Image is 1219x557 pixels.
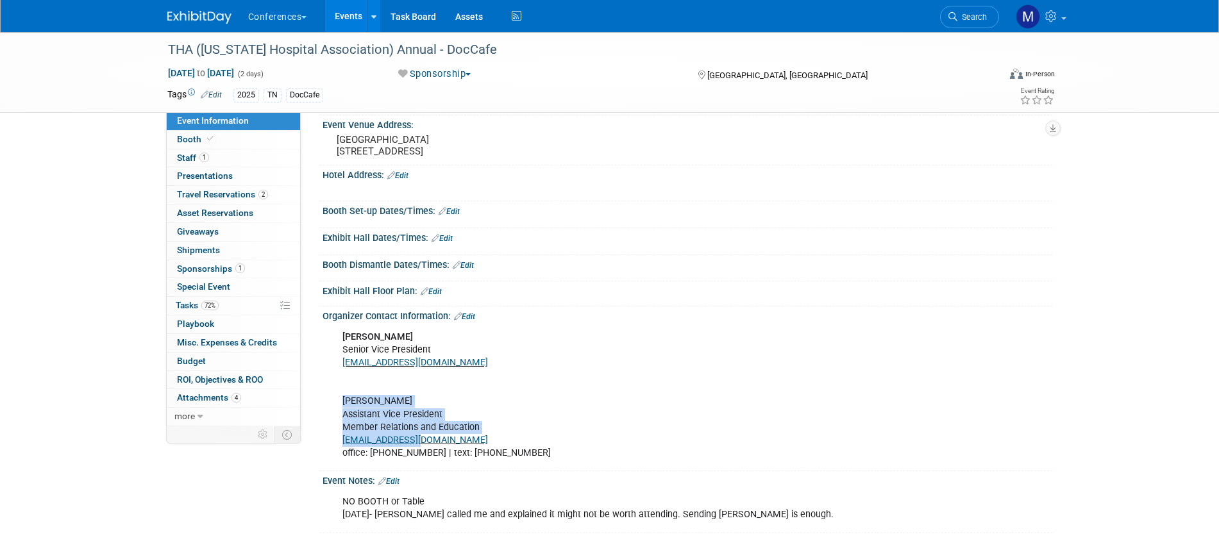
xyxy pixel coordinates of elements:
a: [EMAIL_ADDRESS][DOMAIN_NAME] [342,435,488,445]
span: [GEOGRAPHIC_DATA], [GEOGRAPHIC_DATA] [707,71,868,80]
a: Special Event [167,278,300,296]
div: 2025 [233,88,259,102]
a: Edit [432,234,453,243]
span: [DATE] [DATE] [167,67,235,79]
a: Travel Reservations2 [167,186,300,204]
a: Booth [167,131,300,149]
a: Edit [439,207,460,216]
span: more [174,411,195,421]
span: Staff [177,153,209,163]
a: Shipments [167,242,300,260]
span: Special Event [177,281,230,292]
a: Misc. Expenses & Credits [167,334,300,352]
span: Sponsorships [177,263,245,274]
span: Attachments [177,392,241,403]
span: Giveaways [177,226,219,237]
a: Edit [378,477,399,486]
span: 1 [199,153,209,162]
div: Booth Set-up Dates/Times: [323,201,1052,218]
div: TN [264,88,282,102]
a: ROI, Objectives & ROO [167,371,300,389]
div: Event Rating [1020,88,1054,94]
span: 2 [258,190,268,199]
td: Tags [167,88,222,103]
div: DocCafe [286,88,323,102]
span: Event Information [177,115,249,126]
div: Event Format [923,67,1055,86]
div: THA ([US_STATE] Hospital Association) Annual - DocCafe [164,38,980,62]
td: Personalize Event Tab Strip [252,426,274,443]
a: Asset Reservations [167,204,300,222]
div: Event Venue Address: [323,115,1052,131]
span: Misc. Expenses & Credits [177,337,277,347]
span: Budget [177,356,206,366]
span: to [195,68,207,78]
div: In-Person [1025,69,1055,79]
span: Shipments [177,245,220,255]
a: Budget [167,353,300,370]
span: Asset Reservations [177,208,253,218]
i: Booth reservation complete [207,135,214,142]
img: Format-Inperson.png [1010,69,1023,79]
a: more [167,408,300,426]
a: Staff1 [167,149,300,167]
div: NO BOOTH or Table [DATE]- [PERSON_NAME] called me and explained it might not be worth attending. ... [333,489,911,528]
img: ExhibitDay [167,11,231,24]
span: Tasks [176,300,219,310]
a: Playbook [167,315,300,333]
span: ROI, Objectives & ROO [177,374,263,385]
a: Sponsorships1 [167,260,300,278]
a: Edit [201,90,222,99]
img: Marygrace LeGros [1016,4,1040,29]
a: [EMAIL_ADDRESS][DOMAIN_NAME] [342,357,488,368]
div: Senior Vice President [PERSON_NAME] Assistant Vice President Member Relations and Education offic... [333,324,911,466]
span: Travel Reservations [177,189,268,199]
a: Tasks72% [167,297,300,315]
a: Search [940,6,999,28]
span: Search [957,12,987,22]
span: Booth [177,134,216,144]
button: Sponsorship [394,67,476,81]
a: Giveaways [167,223,300,241]
a: Edit [453,261,474,270]
a: Attachments4 [167,389,300,407]
a: Edit [454,312,475,321]
div: Exhibit Hall Dates/Times: [323,228,1052,245]
b: [PERSON_NAME] [342,331,413,342]
div: Hotel Address: [323,165,1052,182]
pre: [GEOGRAPHIC_DATA] [STREET_ADDRESS] [337,134,612,157]
span: Playbook [177,319,214,329]
td: Toggle Event Tabs [274,426,300,443]
span: 1 [235,263,245,273]
div: Booth Dismantle Dates/Times: [323,255,1052,272]
span: (2 days) [237,70,264,78]
span: 4 [231,393,241,403]
span: 72% [201,301,219,310]
a: Edit [387,171,408,180]
div: Organizer Contact Information: [323,306,1052,323]
div: Exhibit Hall Floor Plan: [323,281,1052,298]
div: Event Notes: [323,471,1052,488]
a: Event Information [167,112,300,130]
span: Presentations [177,170,233,181]
a: Presentations [167,167,300,185]
a: Edit [421,287,442,296]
